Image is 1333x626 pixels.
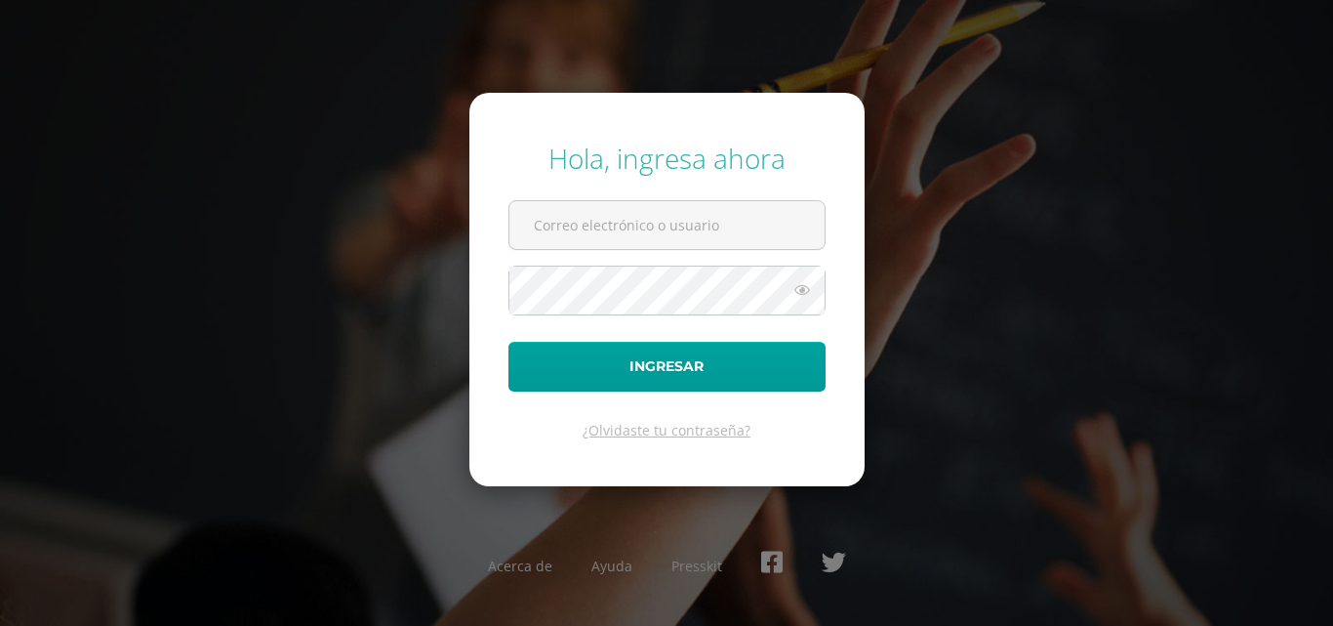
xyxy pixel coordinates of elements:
[671,557,722,575] a: Presskit
[591,557,632,575] a: Ayuda
[508,140,826,177] div: Hola, ingresa ahora
[583,421,750,439] a: ¿Olvidaste tu contraseña?
[508,342,826,392] button: Ingresar
[488,557,552,575] a: Acerca de
[509,201,825,249] input: Correo electrónico o usuario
